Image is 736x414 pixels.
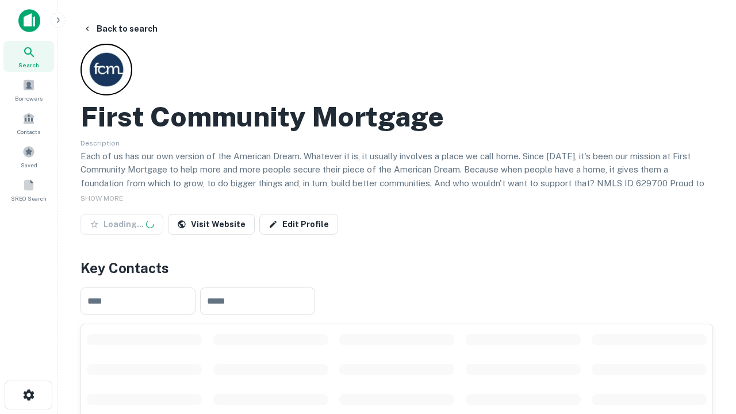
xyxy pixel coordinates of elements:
a: Visit Website [168,214,255,235]
a: Saved [3,141,54,172]
a: Contacts [3,108,54,139]
a: SREO Search [3,174,54,205]
a: Search [3,41,54,72]
img: capitalize-icon.png [18,9,40,32]
h2: First Community Mortgage [80,100,444,133]
iframe: Chat Widget [678,322,736,377]
a: Borrowers [3,74,54,105]
p: Each of us has our own version of the American Dream. Whatever it is, it usually involves a place... [80,149,713,204]
span: Contacts [17,127,40,136]
span: SHOW MORE [80,194,123,202]
h4: Key Contacts [80,258,713,278]
a: Edit Profile [259,214,338,235]
span: Search [18,60,39,70]
span: SREO Search [11,194,47,203]
span: Borrowers [15,94,43,103]
button: Back to search [78,18,162,39]
span: Saved [21,160,37,170]
span: Description [80,139,120,147]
